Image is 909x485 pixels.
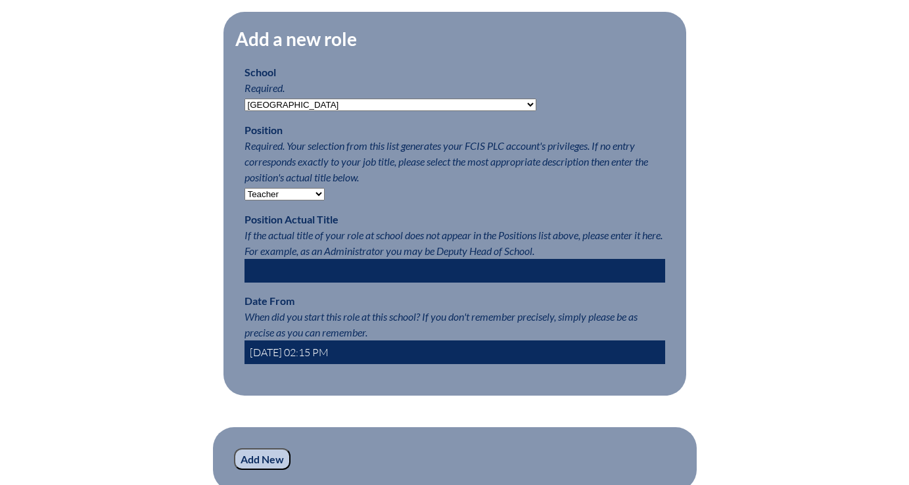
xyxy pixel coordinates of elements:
span: Required. Your selection from this list generates your FCIS PLC account's privileges. If no entry... [245,139,648,183]
legend: Add a new role [234,28,358,50]
input: Add New [234,448,291,471]
span: Required. [245,81,285,94]
span: If the actual title of your role at school does not appear in the Positions list above, please en... [245,229,663,257]
label: Date From [245,294,294,307]
label: Position Actual Title [245,213,338,225]
span: When did you start this role at this school? If you don't remember precisely, simply please be as... [245,310,638,338]
label: School [245,66,276,78]
label: Position [245,124,283,136]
